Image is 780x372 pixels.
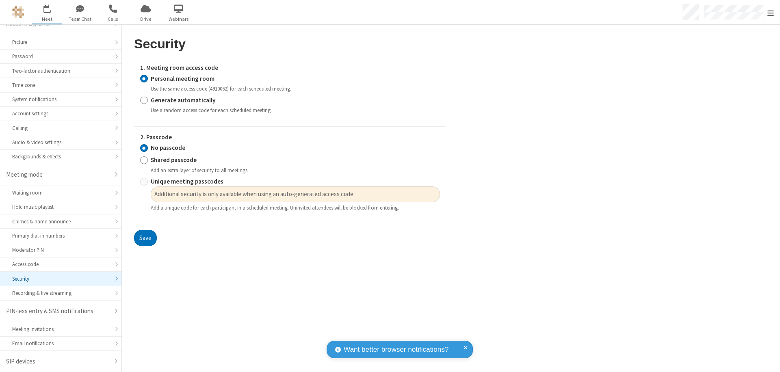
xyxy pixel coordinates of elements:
div: System notifications [12,95,109,103]
iframe: Chat [760,351,774,366]
h2: Security [134,37,446,51]
div: SIP devices [6,357,109,366]
div: Use the same access code (4910062) for each scheduled meeting. [151,85,440,93]
button: Save [134,230,157,246]
span: Calls [97,15,128,23]
label: 1. Meeting room access code [140,63,440,73]
div: Moderator PIN [12,246,109,254]
div: Primary dial-in numbers [12,232,109,240]
div: Hold music playlist [12,203,109,211]
div: Time zone [12,81,109,89]
div: Add an extra layer of security to all meetings. [151,167,440,174]
div: 1 [49,4,54,11]
div: Picture [12,38,109,46]
div: Add a unique code for each participant in a scheduled meeting. Uninvited attendees will be blocke... [151,204,440,212]
label: 2. Passcode [140,133,440,142]
div: Access code [12,260,109,268]
div: Chimes & name announce [12,218,109,225]
strong: Generate automatically [151,96,215,104]
div: Password [12,52,109,60]
div: Two-factor authentication [12,67,109,75]
img: QA Selenium DO NOT DELETE OR CHANGE [12,6,24,18]
div: Waiting room [12,189,109,197]
div: Email notifications [12,340,109,347]
div: Recording & live streaming [12,289,109,297]
span: Meet [32,15,62,23]
span: Additional security is only available when using an auto-generated access code. [154,190,437,199]
strong: Shared passcode [151,156,197,164]
div: Calling [12,124,109,132]
strong: Personal meeting room [151,75,214,82]
strong: Unique meeting passcodes [151,177,223,185]
div: Use a random access code for each scheduled meeting. [151,106,440,114]
div: Audio & video settings [12,138,109,146]
span: Webinars [163,15,194,23]
div: Meeting mode [6,170,109,180]
div: Security [12,275,109,283]
div: Account settings [12,110,109,117]
strong: No passcode [151,144,185,151]
span: Team Chat [65,15,95,23]
div: Backgrounds & effects [12,153,109,160]
div: Meeting Invitations [12,325,109,333]
span: Want better browser notifications? [344,344,448,355]
div: PIN-less entry & SMS notifications [6,307,109,316]
span: Drive [130,15,161,23]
